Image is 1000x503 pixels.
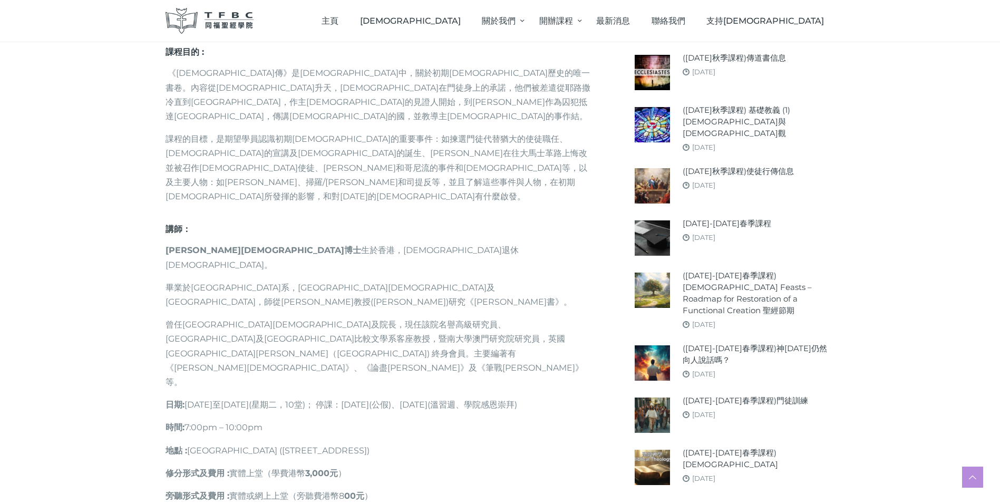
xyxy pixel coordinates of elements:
[166,224,191,234] strong: 講師：
[166,243,593,272] p: 生於香港，[DEMOGRAPHIC_DATA]退休[DEMOGRAPHIC_DATA]。
[360,16,461,26] span: [DEMOGRAPHIC_DATA]
[683,52,786,64] a: ([DATE]秋季課程)傳道書信息
[635,273,670,308] img: (2024-25年春季課程) Biblical Feasts – Roadmap for Restoration of a Functional Creation 聖經節期
[349,5,471,36] a: [DEMOGRAPHIC_DATA]
[166,420,593,434] p: 7:00pm – 10:00pm
[683,218,771,229] a: [DATE]-[DATE]春季課程
[692,320,715,328] a: [DATE]
[166,66,593,123] p: 《[DEMOGRAPHIC_DATA]傳》是[DEMOGRAPHIC_DATA]中，關於初期[DEMOGRAPHIC_DATA]歷史的唯一書卷。內容從[DEMOGRAPHIC_DATA]升天，[...
[166,468,229,478] strong: 修分形式及費用 :
[166,132,593,204] p: 課程的目標，是期望學員認識初期[DEMOGRAPHIC_DATA]的重要事件：如揀選門徒代替猶大的使徒職任、[DEMOGRAPHIC_DATA]的宣講及[DEMOGRAPHIC_DATA]的誕生...
[586,5,641,36] a: 最新消息
[683,343,835,366] a: ([DATE]-[DATE]春季課程)神[DATE]仍然向人說話嗎？
[635,398,670,433] img: (2024-25年春季課程)門徒訓練
[166,491,229,501] strong: 旁聽形式及費用 :
[166,446,187,456] strong: 地點 :
[182,400,185,410] b: :
[482,16,516,26] span: 關於我們
[311,5,349,36] a: 主頁
[692,410,715,419] a: [DATE]
[692,474,715,482] a: [DATE]
[166,280,593,309] p: 畢業於[GEOGRAPHIC_DATA]系，[GEOGRAPHIC_DATA][DEMOGRAPHIC_DATA]及[GEOGRAPHIC_DATA]，師從[PERSON_NAME]教授([PE...
[166,443,593,458] p: [GEOGRAPHIC_DATA] ([STREET_ADDRESS])
[683,447,835,470] a: ([DATE]-[DATE]春季課程)[DEMOGRAPHIC_DATA]
[528,5,585,36] a: 開辦課程
[692,181,715,189] a: [DATE]
[683,270,835,316] a: ([DATE]-[DATE]春季課程) [DEMOGRAPHIC_DATA] Feasts – Roadmap for Restoration of a Functional Creation ...
[683,166,794,177] a: ([DATE]秋季課程)使徒行傳信息
[635,220,670,256] img: 2024-25年春季課程
[166,400,182,410] strong: 日期
[640,5,696,36] a: 聯絡我們
[166,317,593,389] p: 曾任[GEOGRAPHIC_DATA][DEMOGRAPHIC_DATA]及院長，現任該院名譽高級研究員、[GEOGRAPHIC_DATA]及[GEOGRAPHIC_DATA]比較文學系客座教授...
[683,395,808,407] a: ([DATE]-[DATE]春季課程)門徒訓練
[166,47,204,57] span: 課程目的 :
[166,466,593,480] p: 實體上堂（學費港幣 ）
[322,16,338,26] span: 主頁
[962,467,983,488] a: Scroll to top
[471,5,528,36] a: 關於我們
[683,104,835,139] a: ([DATE]秋季課程) 基礎教義 (1) [DEMOGRAPHIC_DATA]與[DEMOGRAPHIC_DATA]觀
[596,16,630,26] span: 最新消息
[635,55,670,90] img: (2025年秋季課程)傳道書信息
[692,233,715,241] a: [DATE]
[166,422,182,432] strong: 時間
[692,143,715,151] a: [DATE]
[635,168,670,204] img: (2025年秋季課程)使徒行傳信息
[539,16,573,26] span: 開辦課程
[652,16,685,26] span: 聯絡我們
[166,489,593,503] p: 實體或網上上堂（旁聽費港幣8 ）
[635,450,670,485] img: (2024-25年春季課程)聖經神學
[696,5,835,36] a: 支持[DEMOGRAPHIC_DATA]
[166,8,254,34] img: 同福聖經學院 TFBC
[706,16,824,26] span: 支持[DEMOGRAPHIC_DATA]
[166,245,361,255] strong: [PERSON_NAME][DEMOGRAPHIC_DATA]博士
[182,422,185,432] b: :
[692,370,715,378] a: [DATE]
[166,398,593,412] p: [DATE]至[DATE](星期二，10堂)； 停課：[DATE](公假)、[DATE](溫習週、學院感恩崇拜)
[635,345,670,381] img: (2024-25年春季課程)神今天仍然向人說話嗎？
[692,67,715,76] a: [DATE]
[344,491,364,501] strong: 00元
[305,468,338,478] strong: 3,000元
[635,107,670,142] img: (2025年秋季課程) 基礎教義 (1) 聖靈觀與教會觀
